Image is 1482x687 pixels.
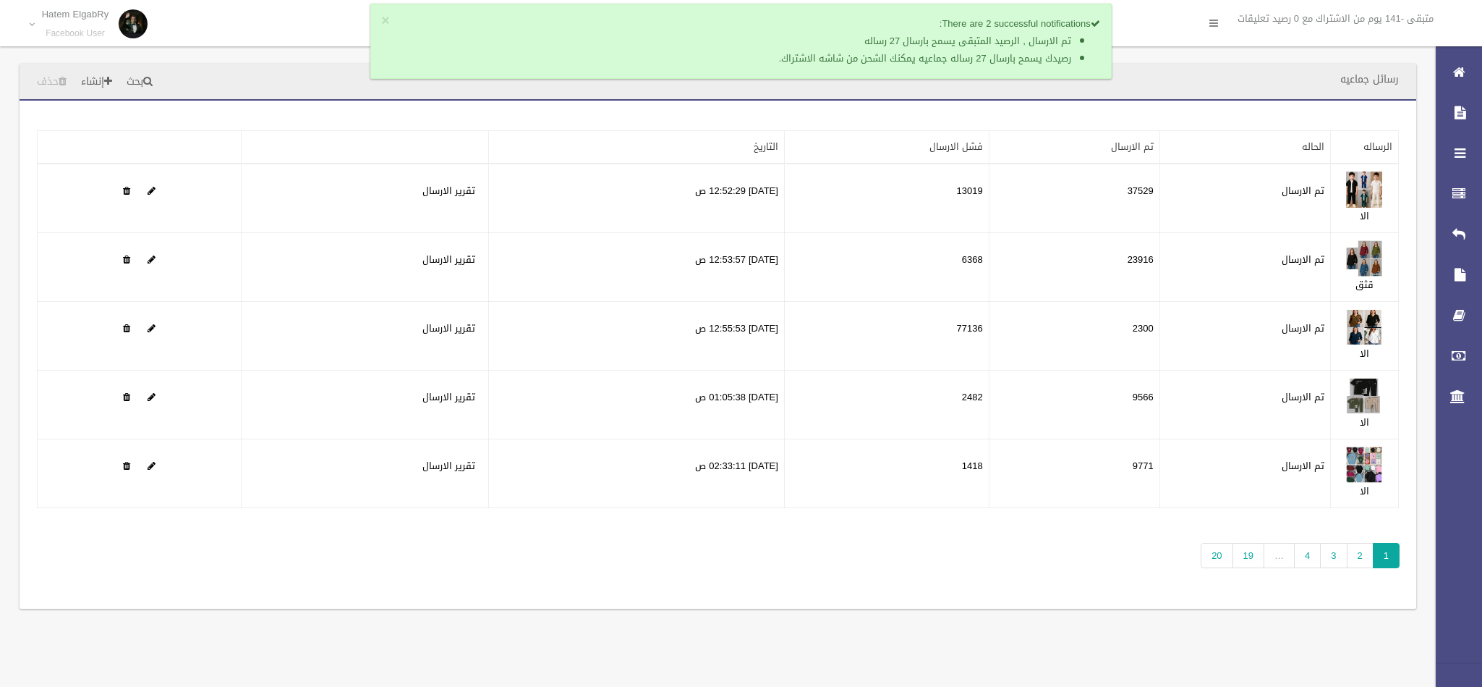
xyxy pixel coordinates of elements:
[1360,413,1369,431] a: الا
[422,457,475,475] a: تقرير الارسال
[1159,131,1330,164] th: الحاله
[1346,378,1382,414] img: 638910759934703804.jpg
[989,371,1159,439] td: 9566
[1347,543,1374,568] a: 2
[1346,182,1382,200] a: Edit
[408,33,1071,50] li: تم الارسال , الرصيد المتبقى يسمح بارسال 27 رساله
[148,250,156,269] a: Edit
[784,164,989,233] td: 13019
[989,164,1159,233] td: 37529
[929,138,983,156] a: فشل الارسال
[784,233,989,302] td: 6368
[1294,543,1321,568] a: 4
[422,388,475,406] a: تقرير الارسال
[1346,172,1382,208] img: 638910752364816942.jpg
[422,250,475,269] a: تقرير الارسال
[489,302,785,371] td: [DATE] 12:55:53 ص
[1360,345,1369,363] a: الا
[42,28,109,39] small: Facebook User
[1373,543,1400,568] span: 1
[489,233,785,302] td: [DATE] 12:53:57 ص
[1355,276,1374,294] a: قثق
[1111,138,1154,156] a: تم الارسال
[489,439,785,508] td: [DATE] 02:33:11 ص
[1346,457,1382,475] a: Edit
[1323,65,1416,93] header: رسائل جماعيه
[989,302,1159,371] td: 2300
[489,164,785,233] td: [DATE] 12:52:29 ص
[1232,543,1264,568] a: 19
[1346,240,1382,277] img: 638910753509971848.jpg
[1360,207,1369,225] a: الا
[989,439,1159,508] td: 9771
[1346,250,1382,269] a: Edit
[1282,320,1324,337] label: تم الارسال
[42,9,109,20] p: Hatem ElgabRy
[489,371,785,439] td: [DATE] 01:05:38 ص
[75,69,118,96] a: إنشاء
[754,138,778,156] a: التاريخ
[784,439,989,508] td: 1418
[148,457,156,475] a: Edit
[422,319,475,337] a: تقرير الارسال
[1346,309,1382,345] img: 638910754294190600.jpg
[148,319,156,337] a: Edit
[784,371,989,439] td: 2482
[422,182,475,200] a: تقرير الارسال
[148,182,156,200] a: Edit
[1346,447,1382,483] img: 638910812413601407.jpeg
[1282,182,1324,200] label: تم الارسال
[1320,543,1347,568] a: 3
[784,302,989,371] td: 77136
[1346,319,1382,337] a: Edit
[381,14,389,28] button: ×
[1346,388,1382,406] a: Edit
[940,14,1100,33] strong: There are 2 successful notifications:
[1330,131,1398,164] th: الرساله
[408,50,1071,67] li: رصيدك يسمح بارسال 27 رساله جماعيه يمكنك الشحن من شاشه الاشتراك.
[148,388,156,406] a: Edit
[1264,543,1295,568] span: …
[989,233,1159,302] td: 23916
[1360,482,1369,500] a: الا
[121,69,158,96] a: بحث
[1282,389,1324,406] label: تم الارسال
[1201,543,1232,568] a: 20
[1282,458,1324,475] label: تم الارسال
[1282,251,1324,269] label: تم الارسال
